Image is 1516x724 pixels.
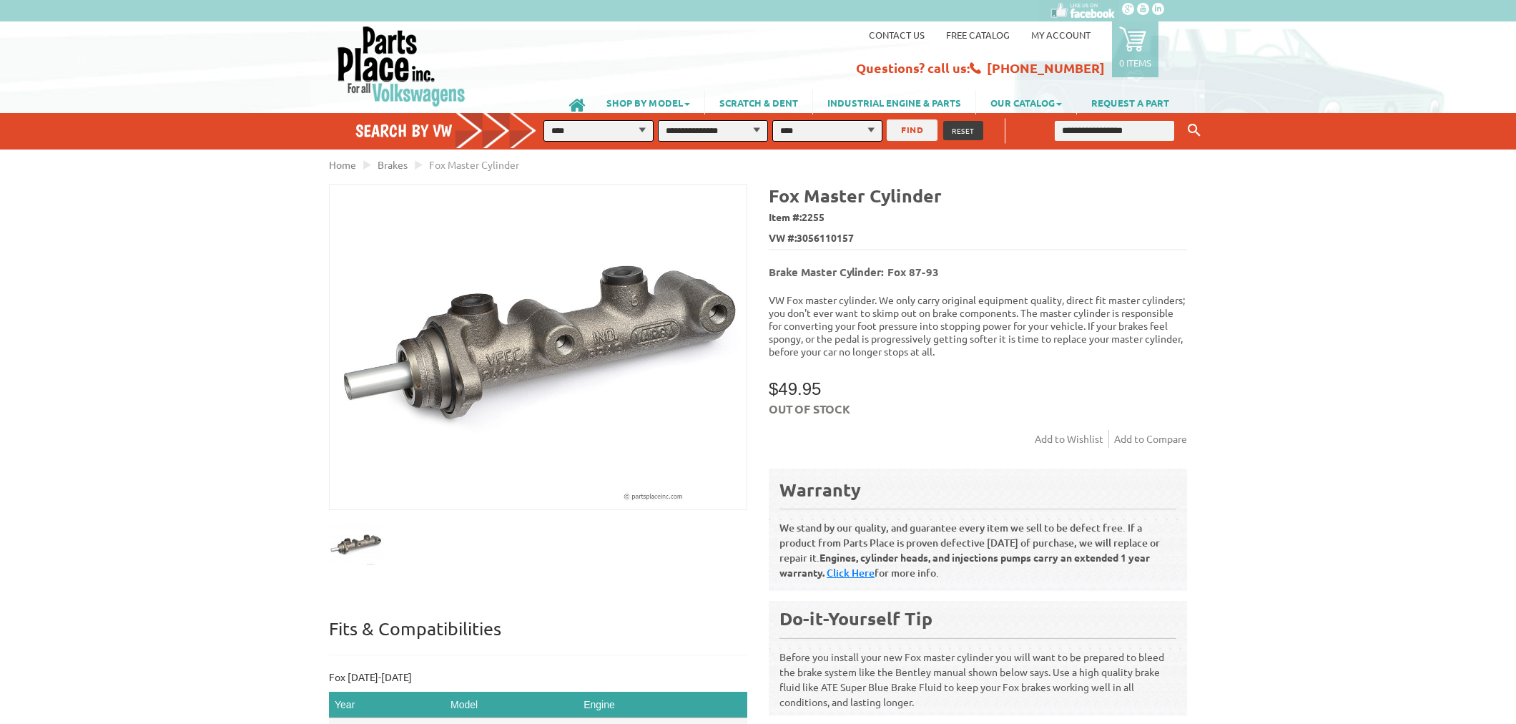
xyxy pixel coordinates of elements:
[378,158,408,171] a: Brakes
[887,119,937,141] button: FIND
[329,158,356,171] a: Home
[779,478,1176,502] div: Warranty
[797,230,854,245] span: 3056110157
[779,509,1176,580] p: We stand by our quality, and guarantee every item we sell to be defect free. If a product from Pa...
[336,25,467,107] img: Parts Place Inc!
[1077,90,1183,114] a: REQUEST A PART
[1031,29,1091,41] a: My Account
[813,90,975,114] a: INDUSTRIAL ENGINE & PARTS
[355,120,551,141] h4: Search by VW
[779,551,1150,579] b: Engines, cylinder heads, and injections pumps carry an extended 1 year warranty.
[769,207,1187,228] span: Item #:
[952,125,975,136] span: RESET
[827,566,875,579] a: Click Here
[1112,21,1158,77] a: 0 items
[1114,430,1187,448] a: Add to Compare
[976,90,1076,114] a: OUR CATALOG
[769,379,821,398] span: $49.95
[943,121,983,140] button: RESET
[769,265,939,279] b: Brake Master Cylinder: Fox 87-93
[329,617,747,655] p: Fits & Compatibilities
[946,29,1010,41] a: Free Catalog
[1119,57,1151,69] p: 0 items
[869,29,925,41] a: Contact us
[578,692,747,718] th: Engine
[1183,119,1205,142] button: Keyword Search
[330,185,747,509] img: Fox Master Cylinder
[329,518,383,572] img: Fox Master Cylinder
[769,293,1187,358] p: VW Fox master cylinder. We only carry original equipment quality, direct fit master cylinders; yo...
[592,90,704,114] a: SHOP BY MODEL
[445,692,578,718] th: Model
[769,184,942,207] b: Fox Master Cylinder
[429,158,519,171] span: Fox Master Cylinder
[705,90,812,114] a: SCRATCH & DENT
[769,228,1187,249] span: VW #:
[1035,430,1109,448] a: Add to Wishlist
[802,210,825,223] span: 2255
[779,637,1176,710] p: Before you install your new Fox master cylinder you will want to be prepared to bleed the brake s...
[329,692,445,718] th: Year
[769,401,850,416] span: Out of stock
[329,670,747,685] p: Fox [DATE]-[DATE]
[779,607,932,630] b: Do-it-Yourself Tip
